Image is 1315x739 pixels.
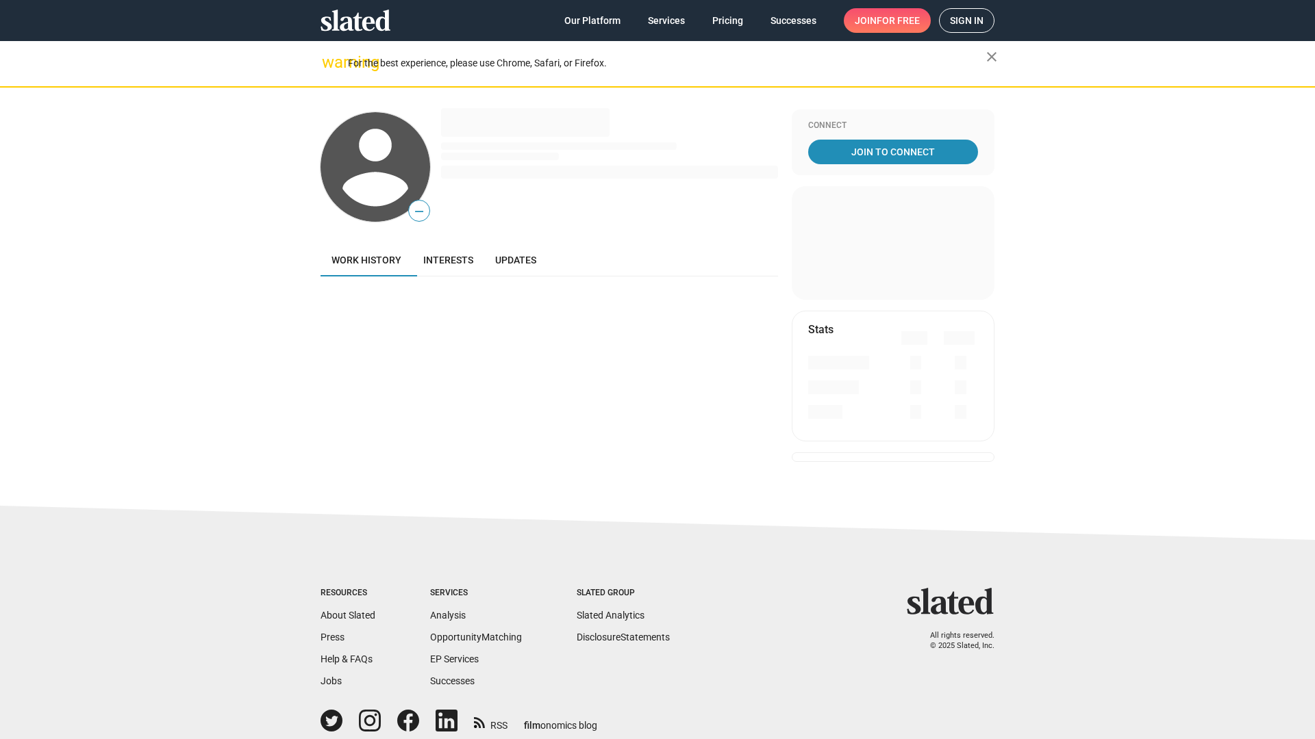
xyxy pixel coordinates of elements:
div: For the best experience, please use Chrome, Safari, or Firefox. [348,54,986,73]
a: Sign in [939,8,994,33]
a: Successes [430,675,475,686]
a: Help & FAQs [321,653,373,664]
a: Jobs [321,675,342,686]
a: Successes [760,8,827,33]
p: All rights reserved. © 2025 Slated, Inc. [916,631,994,651]
a: Our Platform [553,8,631,33]
span: film [524,720,540,731]
mat-icon: warning [322,54,338,70]
div: Resources [321,588,375,599]
span: Sign in [950,9,984,32]
span: Join [855,8,920,33]
a: Join To Connect [808,140,978,164]
a: Interests [412,244,484,276]
a: Joinfor free [844,8,931,33]
mat-icon: close [984,49,1000,65]
a: Work history [321,244,412,276]
a: OpportunityMatching [430,632,522,643]
a: Pricing [701,8,754,33]
a: Services [637,8,696,33]
span: Interests [423,255,473,265]
span: for free [877,8,920,33]
span: Work history [331,255,401,265]
div: Connect [808,120,978,131]
span: Our Platform [564,8,621,33]
a: RSS [474,711,508,732]
a: Analysis [430,610,466,621]
span: Successes [771,8,816,33]
a: EP Services [430,653,479,664]
a: About Slated [321,610,375,621]
a: Press [321,632,345,643]
span: — [409,203,429,220]
span: Pricing [712,8,743,33]
div: Services [430,588,522,599]
span: Updates [495,255,536,265]
a: Slated Analytics [577,610,644,621]
a: filmonomics blog [524,708,597,732]
span: Join To Connect [811,140,975,164]
div: Slated Group [577,588,670,599]
span: Services [648,8,685,33]
mat-card-title: Stats [808,322,834,337]
a: DisclosureStatements [577,632,670,643]
a: Updates [484,244,547,276]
